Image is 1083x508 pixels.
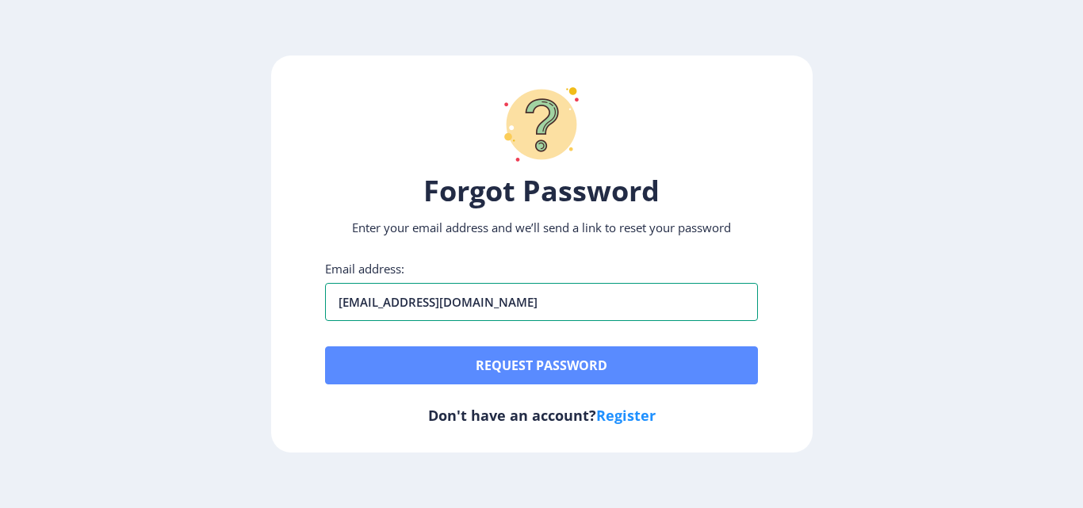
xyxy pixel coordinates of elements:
button: Request password [325,346,758,384]
p: Enter your email address and we’ll send a link to reset your password [325,220,758,235]
input: Email address [325,283,758,321]
h6: Don't have an account? [325,406,758,425]
h1: Forgot Password [325,172,758,210]
label: Email address: [325,261,404,277]
img: question-mark [494,77,589,172]
a: Register [596,406,656,425]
